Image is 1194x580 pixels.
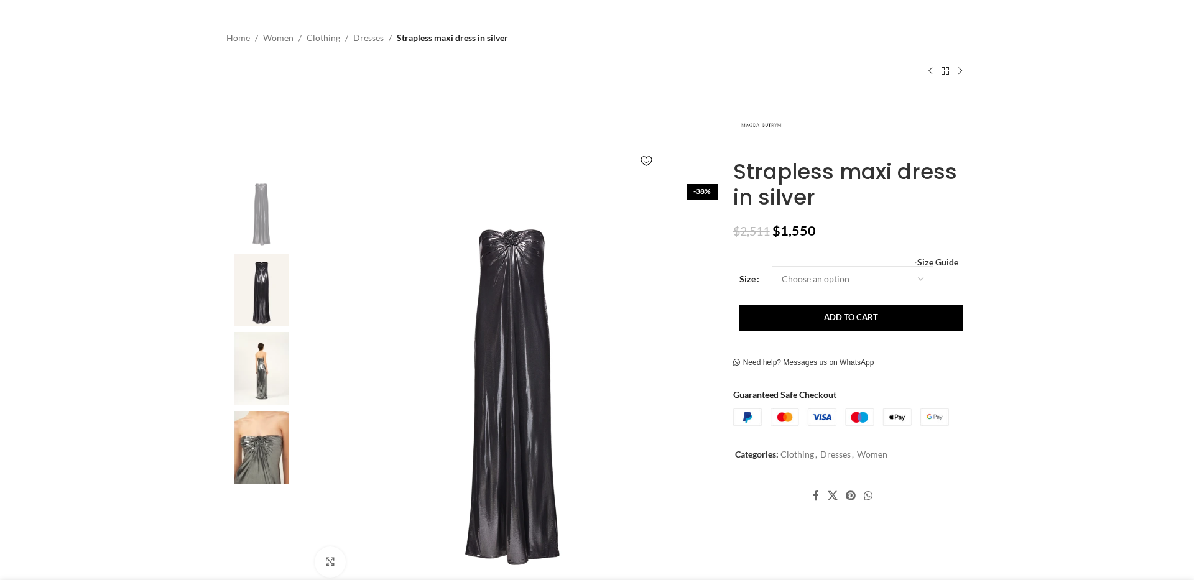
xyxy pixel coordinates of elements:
a: Women [857,449,887,459]
span: Categories: [735,449,779,459]
a: Need help? Messages us on WhatsApp [733,358,874,368]
a: Clothing [307,31,340,45]
strong: Guaranteed Safe Checkout [733,389,836,400]
img: Magda Butrym dress [223,254,299,326]
a: Dresses [820,449,851,459]
span: , [852,448,854,461]
a: Home [226,31,250,45]
span: , [815,448,817,461]
span: Strapless maxi dress in silver [397,31,508,45]
img: Magda Butrym dresses [223,332,299,405]
img: Magda Butrym [733,97,789,153]
a: Previous product [923,63,938,78]
a: Women [263,31,294,45]
a: Next product [953,63,968,78]
nav: Breadcrumb [226,31,508,45]
a: Facebook social link [809,486,823,505]
a: WhatsApp social link [860,486,877,505]
img: guaranteed-safe-checkout-bordered.j [733,408,949,426]
bdi: 2,511 [733,224,770,238]
h1: Strapless maxi dress in silver [733,159,968,210]
a: Pinterest social link [841,486,859,505]
a: Dresses [353,31,384,45]
span: -38% [687,184,718,199]
a: Clothing [780,449,814,459]
img: Magda Butrym Strapless maxi dress in silver scaled29417 nobg [223,175,299,247]
label: Size [739,272,759,286]
button: Add to cart [739,305,963,331]
bdi: 1,550 [772,223,816,239]
a: X social link [823,486,841,505]
span: $ [772,223,780,239]
img: Magda Butrym [223,411,299,484]
span: $ [733,224,740,238]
